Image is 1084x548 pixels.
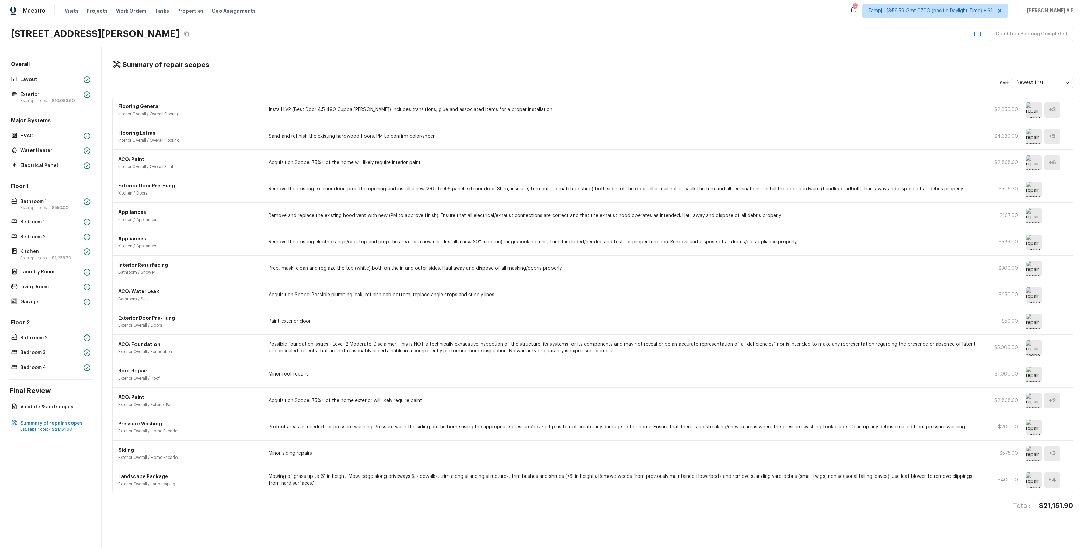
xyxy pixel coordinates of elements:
[987,371,1018,378] p: $1,000.00
[987,318,1018,325] p: $50.00
[269,239,979,245] p: Remove the existing electric range/cooktop and prep the area for a new unit. Install a new 30'' (...
[118,182,260,189] p: Exterior Door Pre-Hung
[1026,420,1042,435] img: repair scope asset
[23,7,45,14] span: Maestro
[20,219,81,225] p: Bedroom 1
[1024,7,1074,14] span: [PERSON_NAME] A P
[20,133,81,139] p: HVAC
[269,397,979,404] p: Acquisition Scope: 75%+ of the home exterior will likely require paint
[20,427,88,432] p: Est. repair cost -
[20,404,88,410] p: Validate & add scopes
[987,186,1018,192] p: $506.70
[52,256,71,260] span: $1,259.70
[9,183,92,191] h5: Floor 1
[52,427,72,431] span: $21,151.90
[1000,80,1009,86] p: Sort
[20,76,81,83] p: Layout
[118,243,260,249] p: Kitchen / Appliances
[118,481,260,487] p: Exterior Overall / Landscaping
[987,397,1018,404] p: $2,868.60
[118,394,260,401] p: ACQ: Paint
[20,234,81,240] p: Bedroom 2
[269,291,979,298] p: Acquisition Scope: Possible plumbing leak, refinish cab bottom, replace angle stops and supply lines
[87,7,108,14] span: Projects
[269,159,979,166] p: Acquisition Scope: 75%+ of the home will likely require interior paint
[118,376,260,381] p: Exterior Overall / Roof
[269,318,979,325] p: Paint exterior door
[987,265,1018,272] p: $300.00
[1026,182,1042,197] img: repair scope asset
[118,288,260,295] p: ACQ: Water Leak
[118,323,260,328] p: Exterior Overall / Doors
[269,106,979,113] p: Install LVP (Best Door 4.5 490 Cuppa [PERSON_NAME]) Includes transitions, glue and associated ite...
[269,424,979,430] p: Protect areas as needed for pressure washing. Pressure wash the siding on the home using the appr...
[118,349,260,354] p: Exterior Overall / Foundation
[20,198,81,205] p: Bathroom 1
[269,450,979,457] p: Minor siding repairs
[1026,367,1042,382] img: repair scope asset
[269,341,979,354] p: Possible foundation issues - Level 2 Moderate: Disclaimer: This is NOT a technically exhaustive i...
[118,129,260,136] p: Flooring Extras
[853,4,857,11] div: 748
[118,235,260,242] p: Appliances
[1013,502,1031,510] h4: Total:
[65,7,79,14] span: Visits
[1026,340,1042,356] img: repair scope asset
[116,7,147,14] span: Work Orders
[1026,235,1042,250] img: repair scope asset
[987,106,1018,113] p: $2,050.00
[20,91,81,98] p: Exterior
[177,7,204,14] span: Properties
[155,8,169,13] span: Tasks
[987,344,1018,351] p: $5,000.00
[118,164,260,169] p: Interior Overall / Overall Paint
[1026,261,1042,276] img: repair scope asset
[9,61,92,69] h5: Overall
[118,270,260,275] p: Bathroom / Shower
[20,364,81,371] p: Bedroom 4
[1026,208,1042,223] img: repair scope asset
[182,29,191,38] button: Copy Address
[269,265,979,272] p: Prep, mask, clean and reglaze the tub (white) both on the in and outer sides. Haul away and dispo...
[987,133,1018,140] p: $4,330.00
[20,349,81,356] p: Bedroom 3
[269,186,979,192] p: Remove the existing exterior door, prep the opening and install a new 2-6 steel 6 panel exterior ...
[1048,476,1056,484] h5: + 4
[118,341,260,348] p: ACQ: Foundation
[118,473,260,480] p: Landscape Package
[269,473,979,487] p: Mowing of grass up to 6" in height. Mow, edge along driveways & sidewalks, trim along standing st...
[1026,314,1042,329] img: repair scope asset
[118,314,260,321] p: Exterior Door Pre-Hung
[20,98,81,103] p: Est. repair cost -
[20,255,81,261] p: Est. repair cost -
[1049,133,1056,140] h5: + 5
[1012,74,1073,92] div: Newest first
[118,209,260,216] p: Appliances
[987,450,1018,457] p: $575.00
[269,212,979,219] p: Remove and replace the existing hood vent with new (PM to approve finish). Ensure that all electr...
[118,420,260,427] p: Pressure Washing
[9,319,92,328] h5: Floor 2
[118,217,260,222] p: Kitchen / Appliances
[118,447,260,453] p: Siding
[118,138,260,143] p: Interior Overall / Overall Flooring
[987,424,1018,430] p: $200.00
[118,190,260,196] p: Kitchen / Doors
[868,7,993,14] span: Tamp[…]3:59:59 Gmt 0700 (pacific Daylight Time) + 61
[9,387,92,395] h4: Final Review
[987,212,1018,219] p: $167.00
[118,156,260,163] p: ACQ: Paint
[1026,102,1042,118] img: repair scope asset
[20,248,81,255] p: Kitchen
[1049,450,1056,457] h5: + 3
[52,206,69,210] span: $550.00
[20,334,81,341] p: Bathroom 2
[118,262,260,268] p: Interior Resurfacing
[52,99,75,103] span: $10,093.60
[11,28,180,40] h2: [STREET_ADDRESS][PERSON_NAME]
[987,159,1018,166] p: $2,868.60
[987,291,1018,298] p: $250.00
[20,299,81,305] p: Garage
[20,420,88,427] p: Summary of repair scopes
[1026,287,1042,303] img: repair scope asset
